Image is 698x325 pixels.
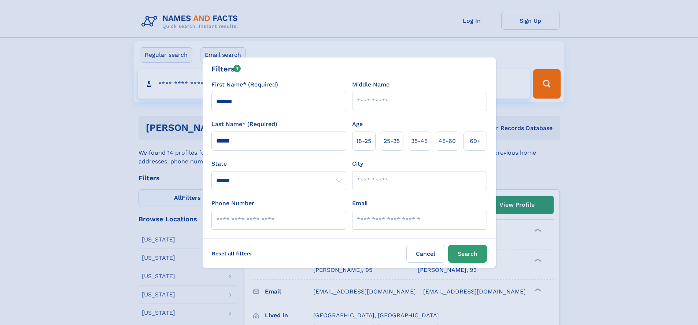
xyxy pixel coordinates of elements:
span: 25‑35 [384,137,400,145]
span: 35‑45 [411,137,428,145]
label: Phone Number [211,199,254,208]
label: Reset all filters [207,245,256,262]
span: 60+ [470,137,481,145]
label: City [352,159,363,168]
label: First Name* (Required) [211,80,278,89]
label: Email [352,199,368,208]
button: Search [448,245,487,263]
span: 45‑60 [439,137,456,145]
label: Last Name* (Required) [211,120,277,129]
label: Cancel [406,245,445,263]
label: Age [352,120,363,129]
label: Middle Name [352,80,389,89]
div: Filters [211,63,241,74]
label: State [211,159,346,168]
span: 18‑25 [356,137,371,145]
